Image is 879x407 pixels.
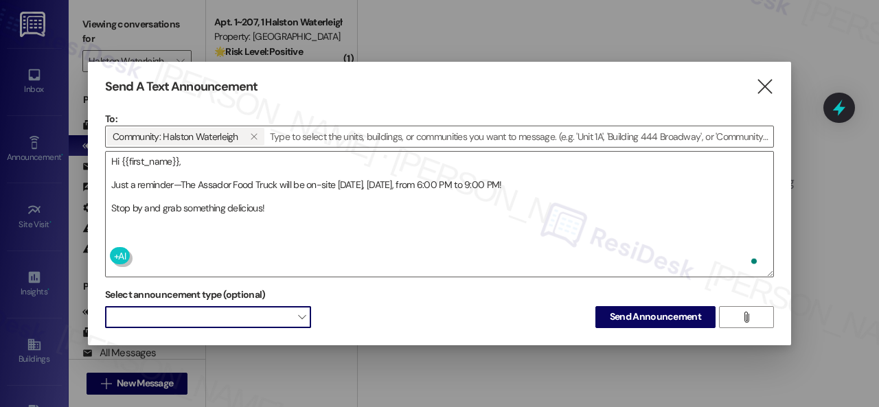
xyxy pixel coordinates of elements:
label: Select announcement type (optional) [105,284,266,305]
span: Community: Halston Waterleigh [113,128,238,146]
button: Send Announcement [595,306,716,328]
div: To enrich screen reader interactions, please activate Accessibility in Grammarly extension settings [105,151,774,277]
textarea: To enrich screen reader interactions, please activate Accessibility in Grammarly extension settings [106,152,773,277]
span: Send Announcement [610,310,701,324]
i:  [755,80,774,94]
p: To: [105,112,774,126]
i:  [741,312,751,323]
h3: Send A Text Announcement [105,79,258,95]
input: Type to select the units, buildings, or communities you want to message. (e.g. 'Unit 1A', 'Buildi... [266,126,773,147]
i:  [250,131,258,142]
button: Community: Halston Waterleigh [244,128,264,146]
